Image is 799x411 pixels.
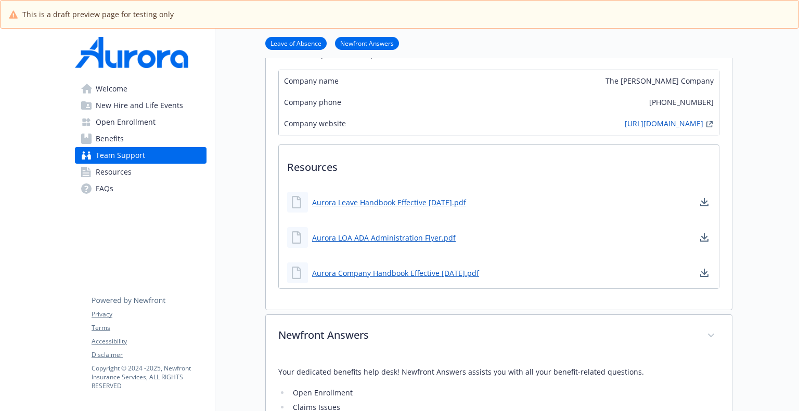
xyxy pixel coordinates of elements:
a: external [703,118,716,130]
a: Disclaimer [92,350,206,360]
a: FAQs [75,180,207,197]
span: This is a draft preview page for testing only [22,9,174,20]
a: download document [698,267,711,279]
span: Company name [284,75,339,86]
span: New Hire and Life Events [96,97,183,114]
a: download document [698,231,711,244]
span: Open Enrollment [96,114,156,130]
p: Newfront Answers [278,327,694,343]
span: Welcome [96,81,127,97]
span: Company phone [284,97,341,108]
a: Terms [92,323,206,333]
p: Your dedicated benefits help desk! Newfront Answers assists you with all your benefit-related que... [278,366,719,378]
span: [PHONE_NUMBER] [649,97,714,108]
p: Resources [279,145,719,183]
a: Open Enrollment [75,114,207,130]
li: Open Enrollment [290,387,719,399]
a: Benefits [75,130,207,147]
a: Aurora Leave Handbook Effective [DATE].pdf [312,197,466,208]
a: New Hire and Life Events [75,97,207,114]
a: Aurora LOA ADA Administration Flyer.pdf [312,232,456,243]
a: Accessibility [92,337,206,346]
a: Welcome [75,81,207,97]
a: Leave of Absence [265,38,327,48]
a: Aurora Company Handbook Effective [DATE].pdf [312,268,479,279]
a: Team Support [75,147,207,164]
a: Privacy [92,310,206,319]
span: Benefits [96,130,124,147]
span: Resources [96,164,132,180]
span: FAQs [96,180,113,197]
span: Company website [284,118,346,130]
a: Resources [75,164,207,180]
a: [URL][DOMAIN_NAME] [625,118,703,130]
span: The [PERSON_NAME] Company [605,75,714,86]
p: Copyright © 2024 - 2025 , Newfront Insurance Services, ALL RIGHTS RESERVED [92,364,206,390]
a: Newfront Answers [335,38,399,48]
span: Team Support [96,147,145,164]
div: Newfront Answers [266,315,732,357]
a: download document [698,196,711,208]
